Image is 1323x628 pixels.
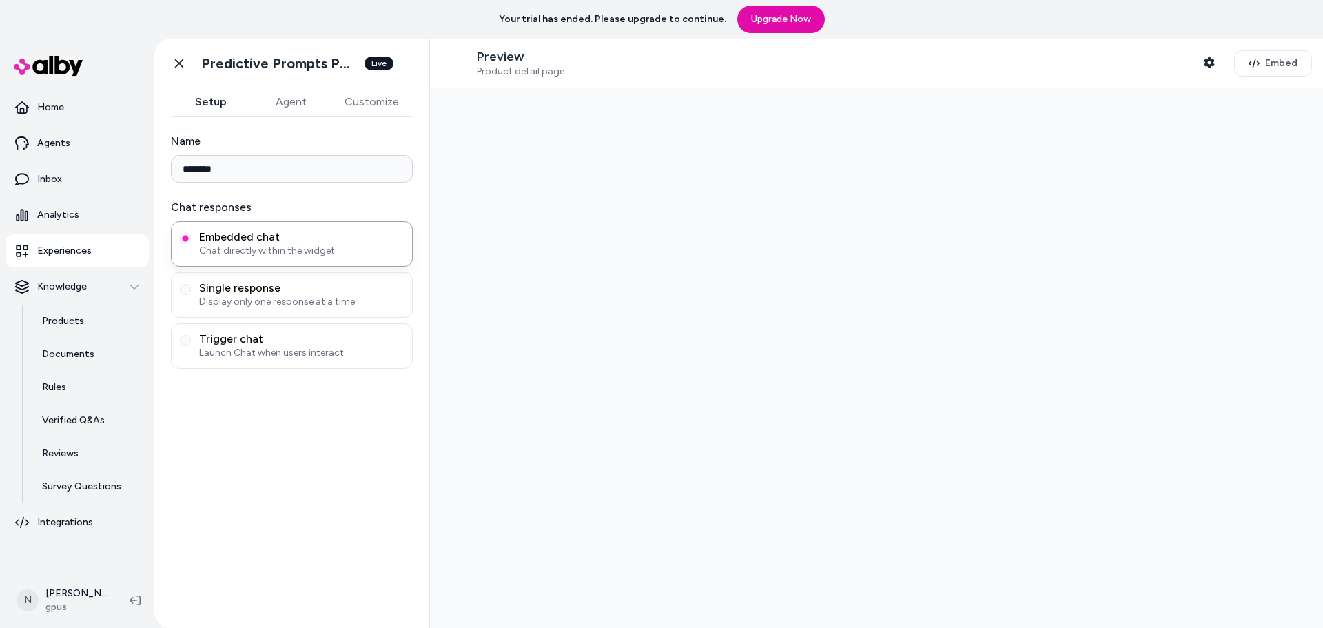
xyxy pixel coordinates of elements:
[28,305,149,338] a: Products
[180,335,191,346] button: Trigger chatLaunch Chat when users interact
[6,506,149,539] a: Integrations
[6,270,149,303] button: Knowledge
[199,230,404,244] span: Embedded chat
[6,127,149,160] a: Agents
[199,295,404,309] span: Display only one response at a time
[477,65,564,78] span: Product detail page
[37,208,79,222] p: Analytics
[28,338,149,371] a: Documents
[6,199,149,232] a: Analytics
[251,88,331,116] button: Agent
[171,199,413,216] label: Chat responses
[6,91,149,124] a: Home
[6,163,149,196] a: Inbox
[42,414,105,427] p: Verified Q&As
[199,332,404,346] span: Trigger chat
[199,346,404,360] span: Launch Chat when users interact
[1265,57,1298,70] span: Embed
[42,381,66,394] p: Rules
[37,280,87,294] p: Knowledge
[180,233,191,244] button: Embedded chatChat directly within the widget
[37,516,93,529] p: Integrations
[1234,50,1312,77] button: Embed
[37,101,64,114] p: Home
[737,6,825,33] a: Upgrade Now
[28,404,149,437] a: Verified Q&As
[42,314,84,328] p: Products
[28,371,149,404] a: Rules
[28,470,149,503] a: Survey Questions
[199,281,404,295] span: Single response
[28,437,149,470] a: Reviews
[499,12,726,26] p: Your trial has ended. Please upgrade to continue.
[42,347,94,361] p: Documents
[37,244,92,258] p: Experiences
[365,57,393,70] div: Live
[6,234,149,267] a: Experiences
[42,480,121,494] p: Survey Questions
[171,88,251,116] button: Setup
[201,55,356,72] h1: Predictive Prompts PDP
[171,133,413,150] label: Name
[37,136,70,150] p: Agents
[14,56,83,76] img: alby Logo
[180,284,191,295] button: Single responseDisplay only one response at a time
[45,600,107,614] span: gpus
[42,447,79,460] p: Reviews
[45,587,107,600] p: [PERSON_NAME]
[17,589,39,611] span: N
[8,578,119,622] button: N[PERSON_NAME]gpus
[199,244,404,258] span: Chat directly within the widget
[37,172,62,186] p: Inbox
[331,88,413,116] button: Customize
[477,49,564,65] p: Preview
